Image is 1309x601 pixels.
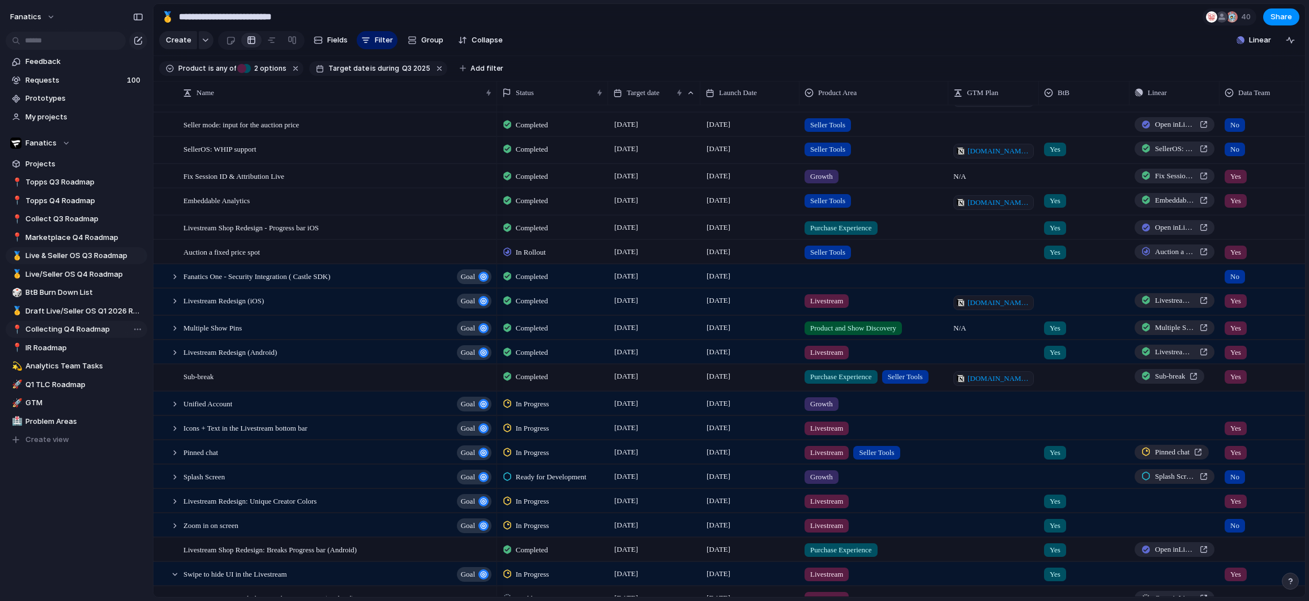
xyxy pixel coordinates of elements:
[810,471,833,483] span: Growth
[516,171,548,182] span: Completed
[967,87,998,98] span: GTM Plan
[611,294,641,307] span: [DATE]
[953,295,1034,310] a: [DOMAIN_NAME][URL]
[611,421,641,435] span: [DATE]
[704,421,733,435] span: [DATE]
[953,195,1034,210] a: [DOMAIN_NAME][URL]
[1263,8,1299,25] button: Share
[810,447,843,458] span: Livestream
[953,371,1034,386] a: [DOMAIN_NAME][URL]
[25,287,143,298] span: BtB Burn Down List
[6,266,147,283] a: 🥇Live/Seller OS Q4 Roadmap
[704,345,733,359] span: [DATE]
[516,295,548,307] span: Completed
[1135,220,1214,235] a: Open inLinear
[6,229,147,246] div: 📍Marketplace Q4 Roadmap
[25,232,143,243] span: Marketplace Q4 Roadmap
[516,347,548,358] span: Completed
[1155,447,1190,458] span: Pinned chat
[704,370,733,383] span: [DATE]
[10,11,41,23] span: fanatics
[810,398,833,410] span: Growth
[461,518,475,534] span: goal
[1135,293,1214,308] a: Livestream Redesign (iOS and Android)
[10,195,22,207] button: 📍
[516,87,534,98] span: Status
[6,358,147,375] div: 💫Analytics Team Tasks
[375,35,393,46] span: Filter
[949,165,1038,182] span: N/A
[25,360,143,372] span: Analytics Team Tasks
[810,520,843,531] span: Livestream
[214,63,236,74] span: any of
[12,268,20,281] div: 🥇
[369,62,401,75] button: isduring
[161,9,174,24] div: 🥇
[25,416,143,427] span: Problem Areas
[6,303,147,320] a: 🥇Draft Live/Seller OS Q1 2026 Roadmap
[461,293,475,309] span: goal
[1148,87,1167,98] span: Linear
[25,138,57,149] span: Fanatics
[6,394,147,411] div: 🚀GTM
[516,371,548,383] span: Completed
[968,297,1030,308] span: [DOMAIN_NAME][URL]
[206,62,238,75] button: isany of
[12,231,20,244] div: 📍
[1135,169,1214,183] a: Fix Session ID & Attribution Live
[6,321,147,338] a: 📍Collecting Q4 Roadmap
[810,295,843,307] span: Livestream
[327,35,348,46] span: Fields
[183,245,260,258] span: Auction a fixed price spot
[178,63,206,74] span: Product
[1155,222,1195,233] span: Open in Linear
[461,420,475,436] span: goal
[10,360,22,372] button: 💫
[888,371,923,383] span: Seller Tools
[196,87,214,98] span: Name
[25,213,143,225] span: Collect Q3 Roadmap
[6,247,147,264] div: 🥇Live & Seller OS Q3 Roadmap
[10,324,22,335] button: 📍
[457,421,491,436] button: goal
[25,195,143,207] span: Topps Q4 Roadmap
[376,63,399,74] span: during
[457,269,491,284] button: goal
[704,397,733,410] span: [DATE]
[457,397,491,411] button: goal
[10,250,22,261] button: 🥇
[1135,117,1214,132] a: Open inLinear
[6,72,147,89] a: Requests100
[183,370,213,383] span: Sub-break
[183,269,331,282] span: Fanatics One - Security Integration ( Castle SDK)
[457,445,491,460] button: goal
[516,195,548,207] span: Completed
[1135,244,1214,259] a: Auction a fixed price spot
[183,118,299,131] span: Seller mode: input for the auction price
[516,520,549,531] span: In Progress
[704,221,733,234] span: [DATE]
[704,494,733,508] span: [DATE]
[704,518,733,532] span: [DATE]
[516,222,548,234] span: Completed
[810,222,872,234] span: Purchase Experience
[1050,195,1060,207] span: Yes
[251,64,260,72] span: 2
[25,93,143,104] span: Prototypes
[1135,141,1214,156] a: SellerOS: WHIP support
[183,169,284,182] span: Fix Session ID & Attribution Live
[968,373,1030,384] span: [DOMAIN_NAME][URL]
[810,171,833,182] span: Growth
[10,397,22,409] button: 🚀
[516,119,548,131] span: Completed
[1230,371,1241,383] span: Yes
[166,35,191,46] span: Create
[10,306,22,317] button: 🥇
[25,75,123,86] span: Requests
[1050,347,1060,358] span: Yes
[25,434,69,445] span: Create view
[183,194,250,207] span: Embeddable Analytics
[1230,247,1241,258] span: Yes
[516,398,549,410] span: In Progress
[1155,371,1185,382] span: Sub-break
